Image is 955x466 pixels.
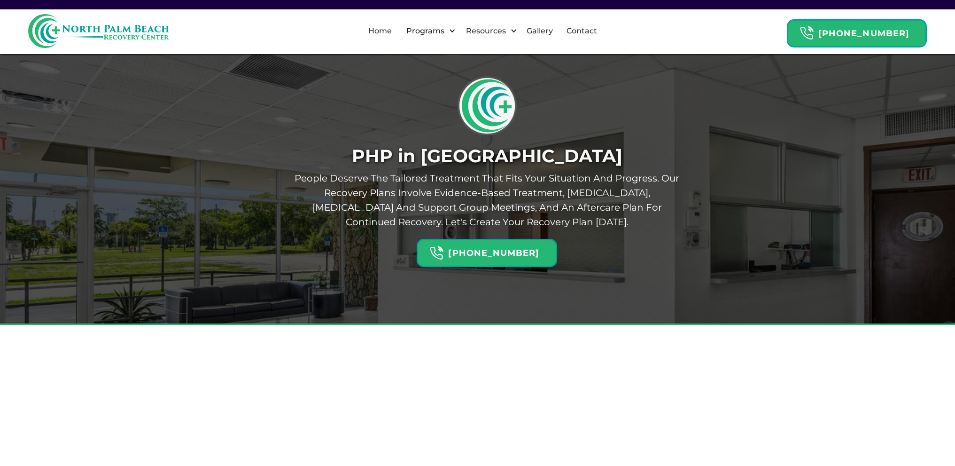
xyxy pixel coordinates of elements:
a: Contact [561,16,603,46]
img: Header Calendar Icons [429,246,443,261]
a: Header Calendar Icons[PHONE_NUMBER] [787,15,927,47]
a: Gallery [521,16,559,46]
div: Resources [464,25,508,37]
img: Header Calendar Icons [800,26,814,40]
h1: PHP in [GEOGRAPHIC_DATA] [292,146,682,166]
a: Home [363,16,397,46]
strong: [PHONE_NUMBER] [448,248,539,258]
strong: [PHONE_NUMBER] [818,28,909,39]
div: Programs [404,25,447,37]
p: People deserve the tailored treatment that fits your situation and progress. Our recovery plans i... [292,171,682,229]
a: Header Calendar Icons[PHONE_NUMBER] [417,234,557,267]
